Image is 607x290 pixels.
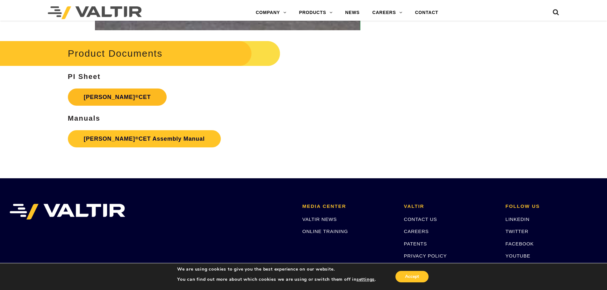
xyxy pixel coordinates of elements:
p: We are using cookies to give you the best experience on our website. [177,266,376,272]
sup: ® [135,136,139,140]
a: CONTACT US [404,216,437,222]
a: LINKEDIN [505,216,530,222]
a: CONTACT [408,6,444,19]
a: VALTIR NEWS [302,216,337,222]
strong: PI Sheet [68,73,101,81]
a: CAREERS [404,229,429,234]
h2: VALTIR [404,204,496,209]
a: PATENTS [404,241,427,246]
button: settings [357,277,375,282]
h2: FOLLOW US [505,204,597,209]
a: PRODUCTS [293,6,339,19]
strong: Manuals [68,114,100,122]
img: Valtir [48,6,142,19]
a: YOUTUBE [505,253,530,258]
a: CAREERS [366,6,409,19]
a: ONLINE TRAINING [302,229,348,234]
img: VALTIR [10,204,125,220]
a: TWITTER [505,229,528,234]
button: Accept [395,271,429,282]
a: PRIVACY POLICY [404,253,447,258]
a: COMPANY [249,6,293,19]
a: [PERSON_NAME]®CET [68,88,167,106]
h2: MEDIA CENTER [302,204,394,209]
a: NEWS [339,6,366,19]
sup: ® [135,94,139,99]
a: FACEBOOK [505,241,534,246]
p: You can find out more about which cookies we are using or switch them off in . [177,277,376,282]
a: [PERSON_NAME]®CET Assembly Manual [68,130,221,147]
